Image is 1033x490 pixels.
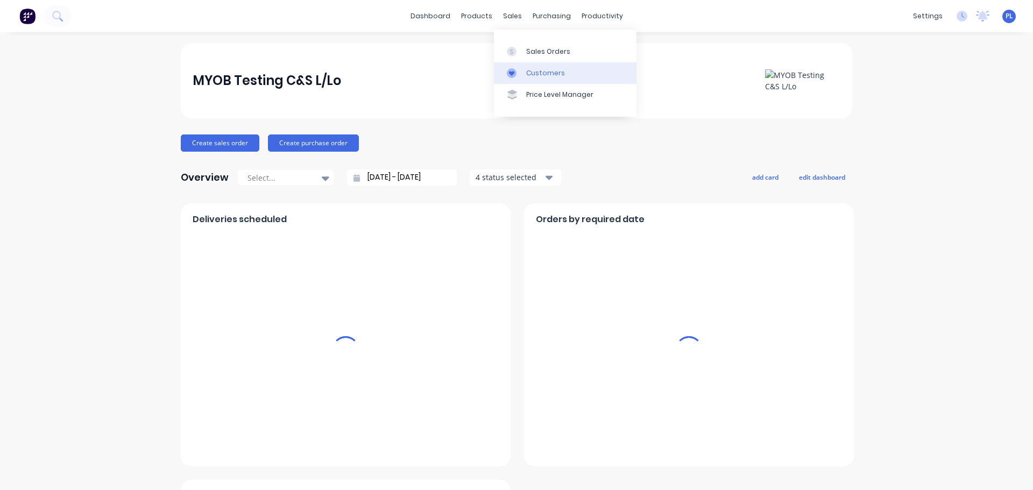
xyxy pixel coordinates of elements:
[527,8,576,24] div: purchasing
[181,134,259,152] button: Create sales order
[470,169,561,186] button: 4 status selected
[181,167,229,188] div: Overview
[494,40,636,62] a: Sales Orders
[792,170,852,184] button: edit dashboard
[268,134,359,152] button: Create purchase order
[536,213,645,226] span: Orders by required date
[456,8,498,24] div: products
[526,47,570,56] div: Sales Orders
[526,68,565,78] div: Customers
[576,8,628,24] div: productivity
[1006,11,1013,21] span: PL
[494,84,636,105] a: Price Level Manager
[498,8,527,24] div: sales
[193,70,341,91] div: MYOB Testing C&S L/Lo
[476,172,543,183] div: 4 status selected
[765,69,840,92] img: MYOB Testing C&S L/Lo
[908,8,948,24] div: settings
[405,8,456,24] a: dashboard
[526,90,593,100] div: Price Level Manager
[193,213,287,226] span: Deliveries scheduled
[494,62,636,84] a: Customers
[19,8,36,24] img: Factory
[745,170,786,184] button: add card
